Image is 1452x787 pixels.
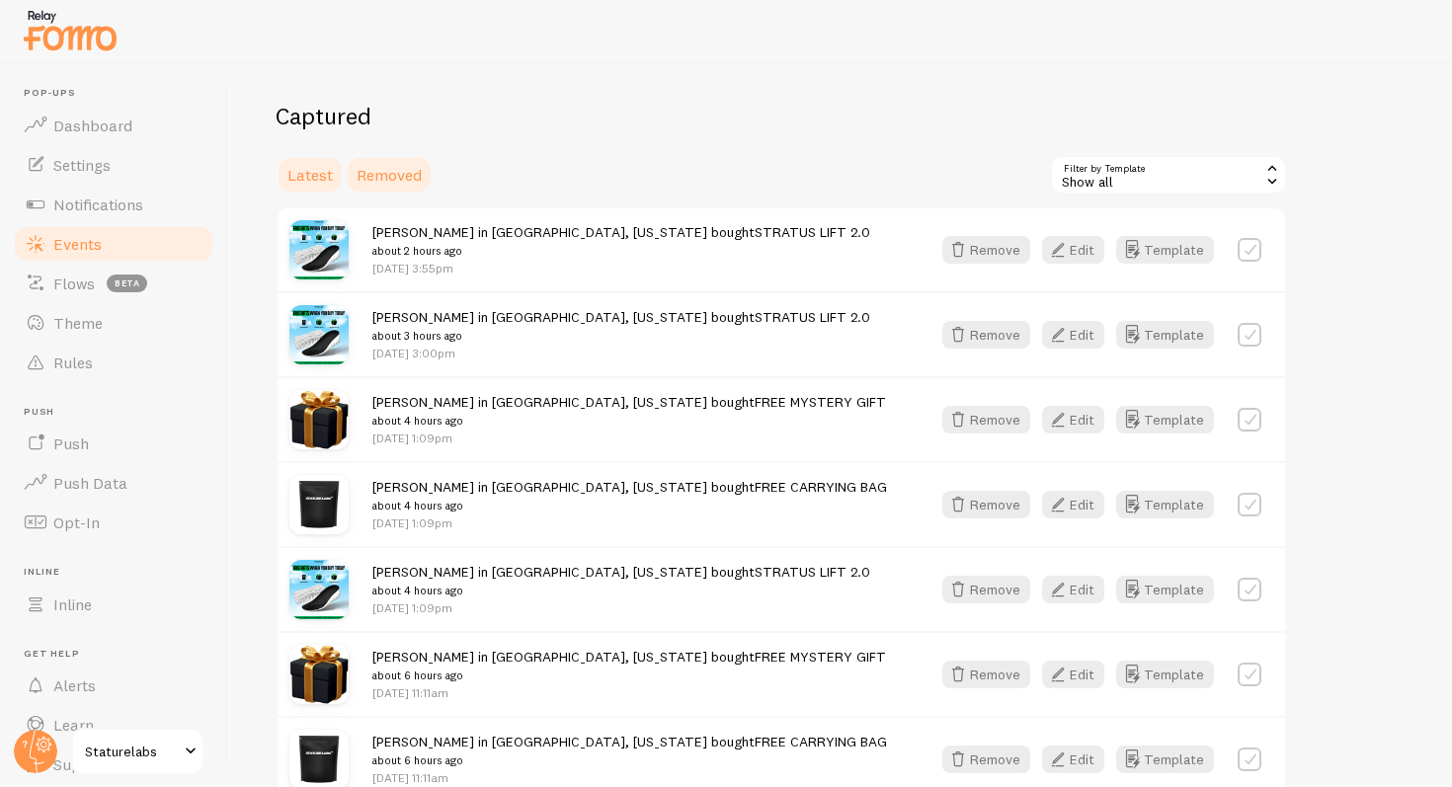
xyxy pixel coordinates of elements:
p: [DATE] 1:09pm [372,430,886,446]
span: Theme [53,313,103,333]
span: Dashboard [53,116,132,135]
button: Remove [942,746,1030,773]
span: Get Help [24,648,215,661]
a: Dashboard [12,106,215,145]
a: STRATUS LIFT 2.0 [755,563,870,581]
button: Edit [1042,406,1104,433]
span: [PERSON_NAME] in [GEOGRAPHIC_DATA], [US_STATE] bought [372,478,887,514]
a: Edit [1042,746,1116,773]
a: FREE MYSTERY GIFT [755,393,886,411]
span: Alerts [53,675,96,695]
button: Edit [1042,236,1104,264]
a: STRATUS LIFT 2.0 [755,223,870,241]
a: Edit [1042,236,1116,264]
img: stratus-lift-20-890558_small.png [289,305,349,364]
button: Template [1116,236,1214,264]
button: Edit [1042,576,1104,603]
button: Remove [942,491,1030,518]
img: stratus-lift-20-890558_small.png [289,220,349,279]
a: Latest [276,155,345,195]
span: Flows [53,274,95,293]
img: free-carrying-bag-880442_small.png [289,475,349,534]
button: Edit [1042,321,1104,349]
small: about 6 hours ago [372,751,887,769]
span: [PERSON_NAME] in [GEOGRAPHIC_DATA], [US_STATE] bought [372,733,887,769]
a: Alerts [12,666,215,705]
span: Latest [287,165,333,185]
button: Remove [942,576,1030,603]
a: Notifications [12,185,215,224]
small: about 4 hours ago [372,582,870,599]
small: about 4 hours ago [372,497,887,514]
a: Learn [12,705,215,745]
button: Template [1116,321,1214,349]
a: Events [12,224,215,264]
a: FREE MYSTERY GIFT [755,648,886,666]
a: Flows beta [12,264,215,303]
button: Template [1116,491,1214,518]
small: about 3 hours ago [372,327,870,345]
a: Edit [1042,661,1116,688]
button: Edit [1042,661,1104,688]
a: Removed [345,155,434,195]
button: Template [1116,406,1214,433]
span: Notifications [53,195,143,214]
button: Remove [942,236,1030,264]
small: about 6 hours ago [372,667,886,684]
img: stratus-lift-20-890558_small.png [289,560,349,619]
p: [DATE] 11:11am [372,684,886,701]
p: [DATE] 3:55pm [372,260,870,276]
span: Staturelabs [85,740,179,763]
span: Settings [53,155,111,175]
small: about 4 hours ago [372,412,886,430]
span: [PERSON_NAME] in [GEOGRAPHIC_DATA], [US_STATE] bought [372,393,886,430]
img: free-mystery-gift-2-183224_small.png [289,390,349,449]
span: [PERSON_NAME] in [GEOGRAPHIC_DATA], [US_STATE] bought [372,308,870,345]
small: about 2 hours ago [372,242,870,260]
a: Opt-In [12,503,215,542]
span: [PERSON_NAME] in [GEOGRAPHIC_DATA], [US_STATE] bought [372,648,886,684]
a: Push [12,424,215,463]
a: Edit [1042,406,1116,433]
p: [DATE] 11:11am [372,769,887,786]
div: Show all [1050,155,1287,195]
span: Opt-In [53,512,100,532]
span: Inline [24,566,215,579]
p: [DATE] 3:00pm [372,345,870,361]
button: Remove [942,406,1030,433]
span: Events [53,234,102,254]
a: Edit [1042,491,1116,518]
span: beta [107,275,147,292]
a: Settings [12,145,215,185]
a: FREE CARRYING BAG [755,733,887,750]
a: FREE CARRYING BAG [755,478,887,496]
span: Push [53,433,89,453]
p: [DATE] 1:09pm [372,514,887,531]
span: Pop-ups [24,87,215,100]
button: Edit [1042,746,1104,773]
a: Staturelabs [71,728,204,775]
span: Push Data [53,473,127,493]
button: Edit [1042,491,1104,518]
button: Template [1116,576,1214,603]
span: [PERSON_NAME] in [GEOGRAPHIC_DATA], [US_STATE] bought [372,223,870,260]
p: [DATE] 1:09pm [372,599,870,616]
a: Push Data [12,463,215,503]
button: Template [1116,746,1214,773]
a: Theme [12,303,215,343]
a: Edit [1042,576,1116,603]
a: Rules [12,343,215,382]
span: Removed [357,165,422,185]
img: fomo-relay-logo-orange.svg [21,5,120,55]
span: Inline [53,594,92,614]
span: Learn [53,715,94,735]
button: Remove [942,661,1030,688]
a: Template [1116,661,1214,688]
a: Inline [12,585,215,624]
